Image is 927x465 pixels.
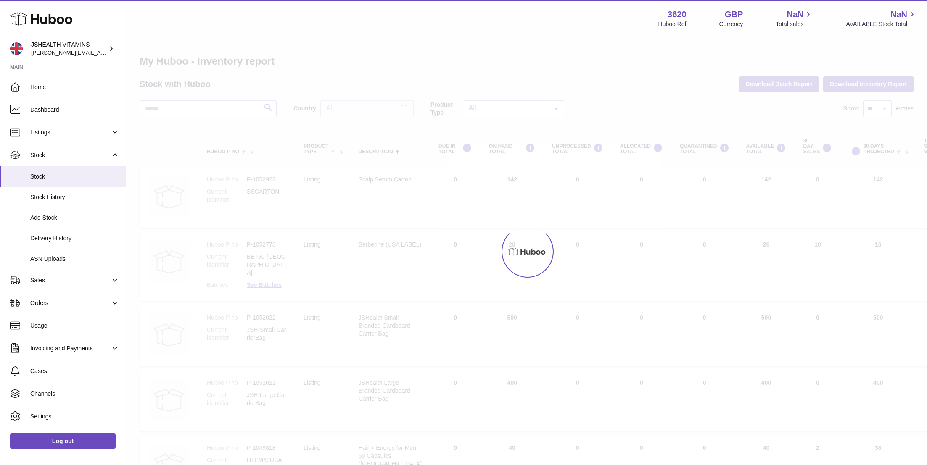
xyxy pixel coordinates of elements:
[30,151,111,159] span: Stock
[890,9,907,20] span: NaN
[31,49,169,56] span: [PERSON_NAME][EMAIL_ADDRESS][DOMAIN_NAME]
[776,9,813,28] a: NaN Total sales
[30,83,119,91] span: Home
[30,106,119,114] span: Dashboard
[30,367,119,375] span: Cases
[30,322,119,330] span: Usage
[30,234,119,242] span: Delivery History
[30,129,111,137] span: Listings
[787,9,803,20] span: NaN
[846,9,917,28] a: NaN AVAILABLE Stock Total
[30,299,111,307] span: Orders
[10,433,116,449] a: Log out
[725,9,743,20] strong: GBP
[30,276,111,284] span: Sales
[668,9,687,20] strong: 3620
[31,41,107,57] div: JSHEALTH VITAMINS
[658,20,687,28] div: Huboo Ref
[846,20,917,28] span: AVAILABLE Stock Total
[30,255,119,263] span: ASN Uploads
[30,412,119,420] span: Settings
[30,214,119,222] span: Add Stock
[30,193,119,201] span: Stock History
[30,173,119,181] span: Stock
[10,42,23,55] img: francesca@jshealthvitamins.com
[719,20,743,28] div: Currency
[776,20,813,28] span: Total sales
[30,390,119,398] span: Channels
[30,344,111,352] span: Invoicing and Payments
